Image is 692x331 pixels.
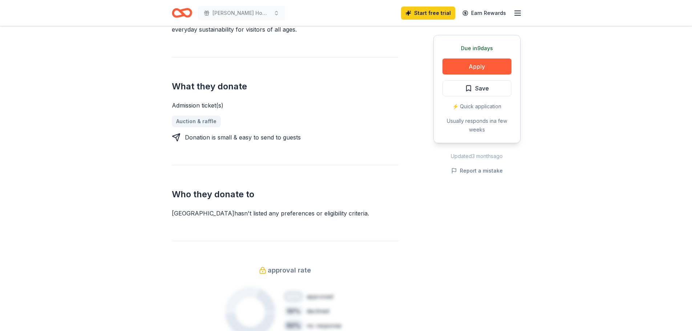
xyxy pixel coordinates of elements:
a: Start free trial [401,7,455,20]
button: Apply [442,58,511,74]
div: approved [307,292,333,301]
div: Usually responds in a few weeks [442,117,511,134]
div: 20 % [283,291,304,302]
button: [PERSON_NAME] Home 7th Gala [198,6,285,20]
div: ⚡️ Quick application [442,102,511,111]
span: [PERSON_NAME] Home 7th Gala [213,9,271,17]
a: Earn Rewards [458,7,510,20]
div: Due in 9 days [442,44,511,53]
button: Save [442,80,511,96]
div: no response [307,321,341,330]
h2: Who they donate to [172,189,398,200]
button: Report a mistake [451,166,503,175]
div: declined [307,307,329,315]
h2: What they donate [172,81,398,92]
span: Save [475,84,489,93]
a: Home [172,4,192,21]
span: approval rate [268,265,311,276]
div: Donation is small & easy to send to guests [185,133,301,142]
div: [GEOGRAPHIC_DATA] hasn ' t listed any preferences or eligibility criteria. [172,209,398,218]
div: Updated 3 months ago [433,152,521,161]
div: 30 % [283,305,304,317]
a: Auction & raffle [172,116,221,127]
div: Admission ticket(s) [172,101,398,110]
